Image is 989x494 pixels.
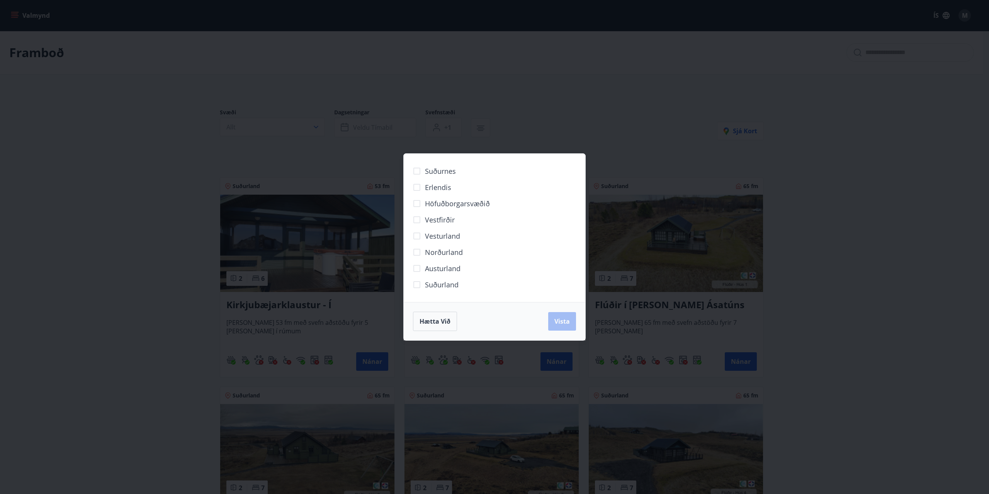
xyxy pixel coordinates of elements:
[425,166,456,176] span: Suðurnes
[425,280,459,290] span: Suðurland
[425,263,461,273] span: Austurland
[425,182,451,192] span: Erlendis
[425,247,463,257] span: Norðurland
[420,317,450,326] span: Hætta við
[425,199,490,209] span: Höfuðborgarsvæðið
[425,215,455,225] span: Vestfirðir
[425,231,460,241] span: Vesturland
[413,312,457,331] button: Hætta við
